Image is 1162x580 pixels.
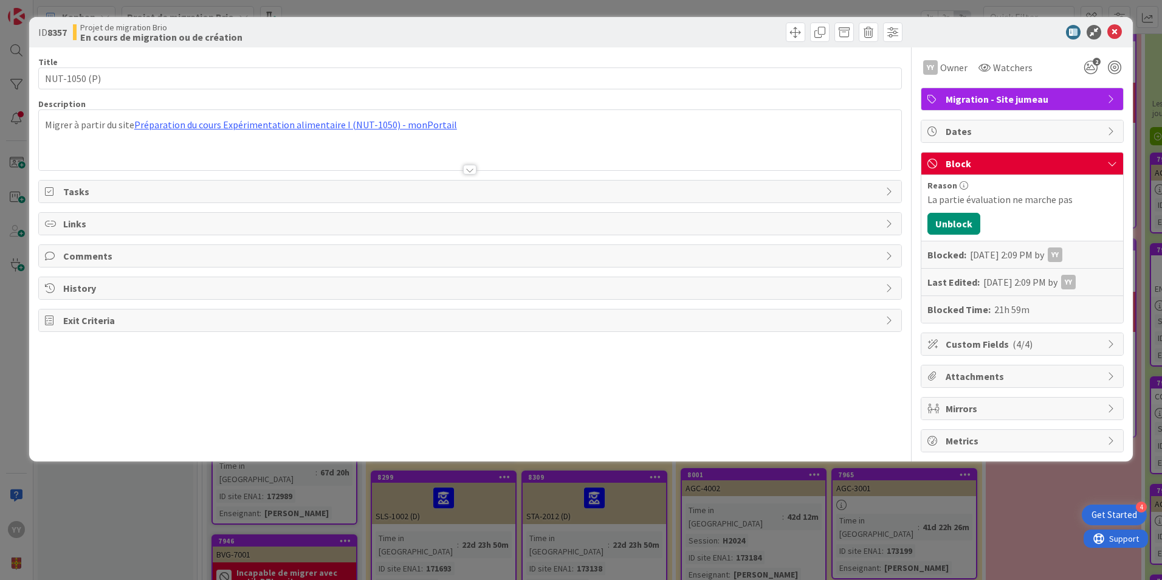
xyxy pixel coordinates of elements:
[927,181,957,190] span: Reason
[134,119,457,131] a: Préparation du cours Expérimentation alimentaire I (NUT-1050) - monPortail
[38,57,58,67] label: Title
[946,337,1101,351] span: Custom Fields
[927,247,966,262] b: Blocked:
[63,249,879,263] span: Comments
[63,281,879,295] span: History
[1061,275,1076,289] div: YY
[923,60,938,75] div: YY
[38,67,902,89] input: type card name here...
[946,401,1101,416] span: Mirrors
[38,98,86,109] span: Description
[1136,502,1147,513] div: 4
[26,2,55,16] span: Support
[927,213,980,235] button: Unblock
[1048,247,1062,262] div: YY
[47,26,67,38] b: 8357
[946,433,1101,448] span: Metrics
[45,118,895,132] p: Migrer à partir du site
[927,275,980,289] b: Last Edited:
[946,369,1101,384] span: Attachments
[993,60,1033,75] span: Watchers
[1093,58,1101,66] span: 2
[63,184,879,199] span: Tasks
[63,313,879,328] span: Exit Criteria
[994,302,1030,317] div: 21h 59m
[80,22,242,32] span: Projet de migration Brio
[1012,338,1033,350] span: ( 4/4 )
[983,275,1076,289] div: [DATE] 2:09 PM by
[80,32,242,42] b: En cours de migration ou de création
[946,92,1101,106] span: Migration - Site jumeau
[940,60,968,75] span: Owner
[970,247,1062,262] div: [DATE] 2:09 PM by
[946,156,1101,171] span: Block
[38,25,67,40] span: ID
[927,192,1117,207] div: La partie évaluation ne marche pas
[946,124,1101,139] span: Dates
[1092,509,1137,521] div: Get Started
[63,216,879,231] span: Links
[1082,505,1147,525] div: Open Get Started checklist, remaining modules: 4
[927,302,991,317] b: Blocked Time:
